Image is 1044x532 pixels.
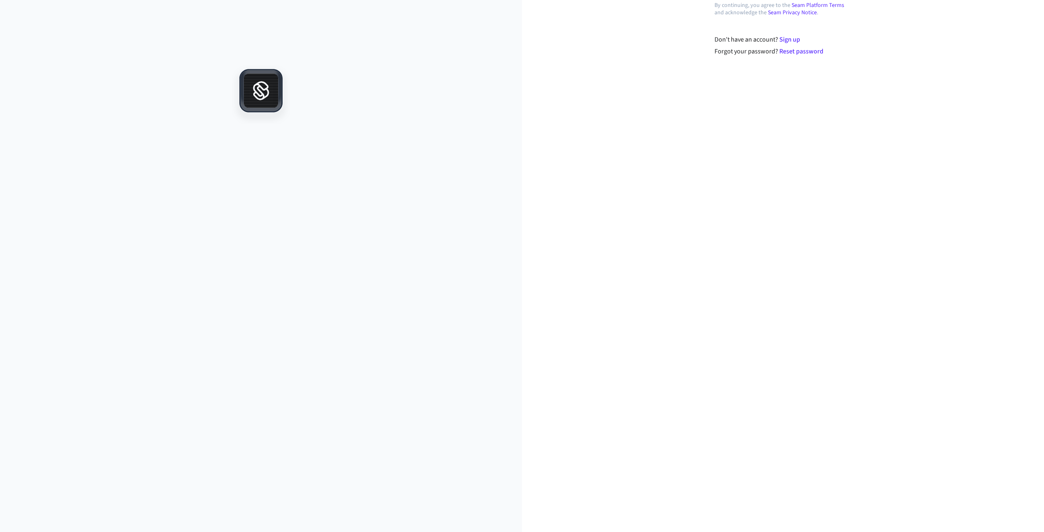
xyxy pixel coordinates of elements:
a: Seam Platform Terms [792,1,844,9]
p: By continuing, you agree to the and acknowledge the . [714,2,852,16]
a: Sign up [779,35,800,44]
a: Seam Privacy Notice [768,9,817,17]
div: Don't have an account? [714,35,852,44]
div: Forgot your password? [714,46,852,56]
a: Reset password [779,47,823,56]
